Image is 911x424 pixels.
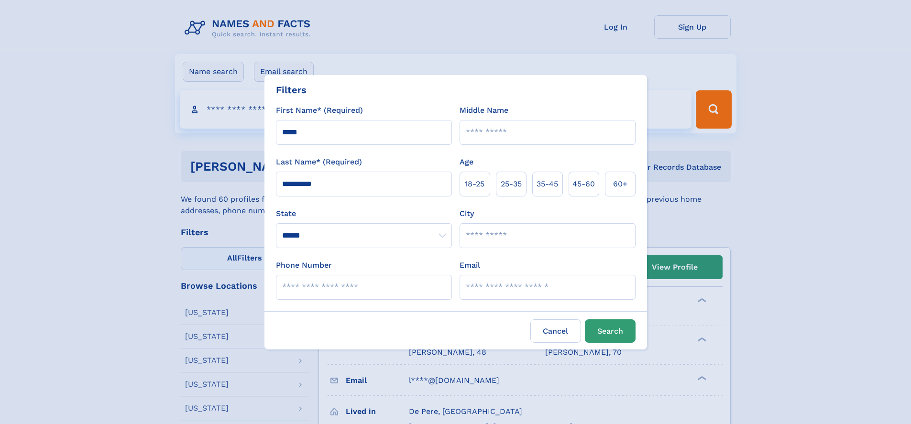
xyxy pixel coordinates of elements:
[572,178,595,190] span: 45‑60
[460,208,474,219] label: City
[276,83,307,97] div: Filters
[585,319,636,343] button: Search
[465,178,484,190] span: 18‑25
[460,260,480,271] label: Email
[501,178,522,190] span: 25‑35
[276,260,332,271] label: Phone Number
[276,105,363,116] label: First Name* (Required)
[460,105,508,116] label: Middle Name
[613,178,627,190] span: 60+
[276,156,362,168] label: Last Name* (Required)
[530,319,581,343] label: Cancel
[276,208,452,219] label: State
[460,156,473,168] label: Age
[537,178,558,190] span: 35‑45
